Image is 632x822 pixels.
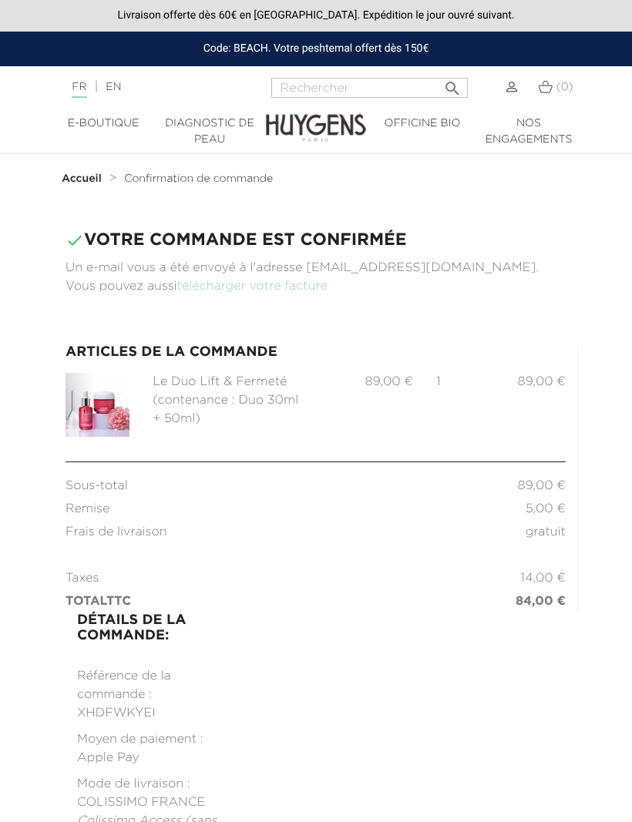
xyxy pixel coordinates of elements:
button:  [439,73,466,94]
i:  [66,231,84,250]
span: (0) [556,82,573,92]
a: E-Boutique [50,116,156,132]
td: Frais de livraison [66,521,400,544]
img: Huygens [266,89,366,144]
div: 89,00 € [469,373,577,391]
li: Moyen de paiement : Apple Pay [77,730,217,767]
td: Sous-total [66,475,400,498]
img: duo-anti-age.jpg [66,373,129,437]
a: Nos engagements [476,116,582,148]
a: Confirmation de commande [124,173,273,185]
td: 89,00 € [400,475,566,498]
strong: Accueil [62,173,102,184]
input: Rechercher [271,78,468,98]
span: Confirmation de commande [124,173,273,184]
a: télécharger votre facture [177,280,328,293]
i:  [443,75,462,93]
div: | [64,78,251,96]
h3: Articles de la commande [66,345,566,361]
td: 14,00 € [400,567,566,590]
h3: Détails de la commande: [77,613,217,644]
span: Total [66,596,106,608]
td: 84,00 € [400,590,566,613]
td: Remise [66,498,400,521]
a: Officine Bio [369,116,476,132]
p: Un e-mail vous a été envoyé à l'adresse [EMAIL_ADDRESS][DOMAIN_NAME]. Vous pouvez aussi [66,259,566,296]
td: TTC [66,590,400,613]
h3: Votre commande est confirmée [66,231,566,250]
a: Accueil [62,173,105,185]
a: Diagnostic de peau [156,116,263,148]
td: 5,00 € [400,498,566,521]
a: EN [106,82,121,92]
td: gratuit [400,521,566,544]
td: Taxes [66,567,400,590]
li: Référence de la commande : XHDFWKYEI [77,667,217,723]
a: FR [72,82,86,98]
span: Le Duo Lift & Fermeté (contenance : Duo 30ml + 50ml) [153,376,298,425]
div: 1 [425,373,469,391]
div: 89,00 € [315,373,424,391]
